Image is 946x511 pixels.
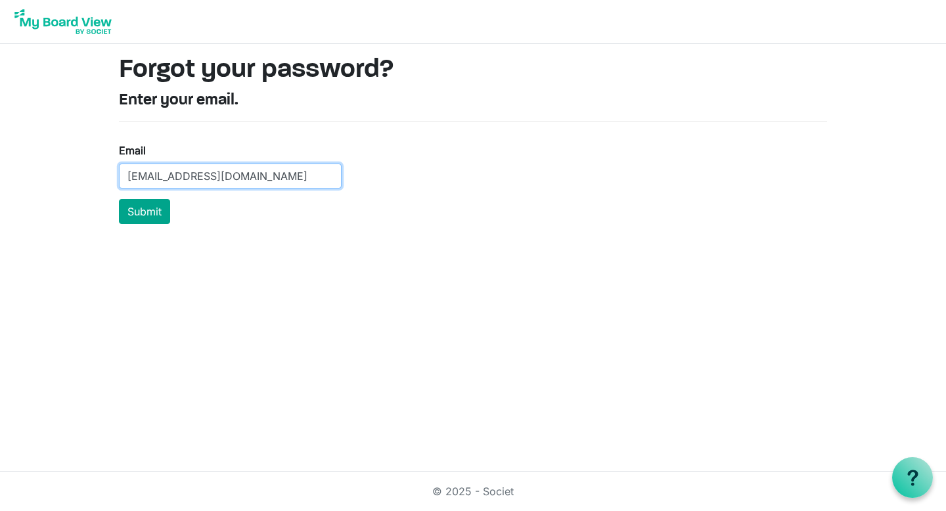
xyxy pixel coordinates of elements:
[119,199,170,224] button: Submit
[119,91,827,110] h4: Enter your email.
[432,485,514,498] a: © 2025 - Societ
[119,143,146,158] label: Email
[119,55,827,86] h1: Forgot your password?
[11,5,116,38] img: My Board View Logo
